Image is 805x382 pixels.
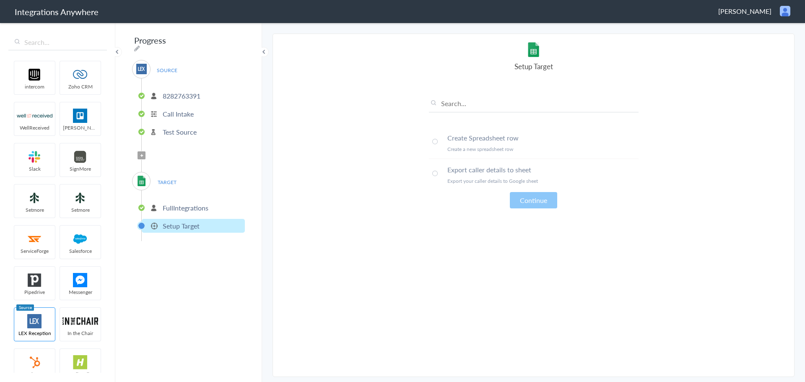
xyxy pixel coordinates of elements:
[136,176,147,186] img: GoogleSheetLogo.png
[17,273,52,287] img: pipedrive.png
[62,68,98,82] img: zoho-logo.svg
[62,232,98,246] img: salesforce-logo.svg
[136,64,147,74] img: lex-app-logo.svg
[14,83,55,90] span: intercom
[429,99,639,112] input: Search...
[62,150,98,164] img: signmore-logo.png
[62,109,98,123] img: trello.png
[447,133,639,143] h4: Create Spreadsheet row
[447,165,639,174] h4: Export caller details to sheet
[17,150,52,164] img: slack-logo.svg
[17,68,52,82] img: intercom-logo.svg
[62,191,98,205] img: setmoreNew.jpg
[8,34,107,50] input: Search...
[151,177,183,188] span: TARGET
[15,6,99,18] h1: Integrations Anywhere
[163,203,208,213] p: FullIntegrations
[510,192,557,208] button: Continue
[60,206,101,213] span: Setmore
[14,206,55,213] span: Setmore
[718,6,771,16] span: [PERSON_NAME]
[60,165,101,172] span: SignMore
[60,288,101,296] span: Messenger
[17,109,52,123] img: wr-logo.svg
[151,65,183,76] span: SOURCE
[17,191,52,205] img: setmoreNew.jpg
[60,371,101,378] span: HelloSells
[17,232,52,246] img: serviceforge-icon.png
[62,273,98,287] img: FBM.png
[62,355,98,369] img: hs-app-logo.svg
[60,330,101,337] span: In the Chair
[163,91,200,101] p: 8282763391
[17,355,52,369] img: hubspot-logo.svg
[60,247,101,255] span: Salesforce
[163,221,200,231] p: Setup Target
[62,314,98,328] img: inch-logo.svg
[14,247,55,255] span: ServiceForge
[447,177,639,185] p: Export your caller details to Google sheet
[14,165,55,172] span: Slack
[17,314,52,328] img: lex-app-logo.svg
[14,330,55,337] span: LEX Reception
[429,61,639,71] h4: Setup Target
[14,371,55,378] span: HubSpot
[780,6,790,16] img: user.png
[163,127,197,137] p: Test Source
[163,109,194,119] p: Call Intake
[60,83,101,90] span: Zoho CRM
[447,146,639,153] p: Create a new spreadsheet row
[60,124,101,131] span: [PERSON_NAME]
[526,42,541,57] img: GoogleSheetLogo.png
[14,124,55,131] span: WellReceived
[14,288,55,296] span: Pipedrive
